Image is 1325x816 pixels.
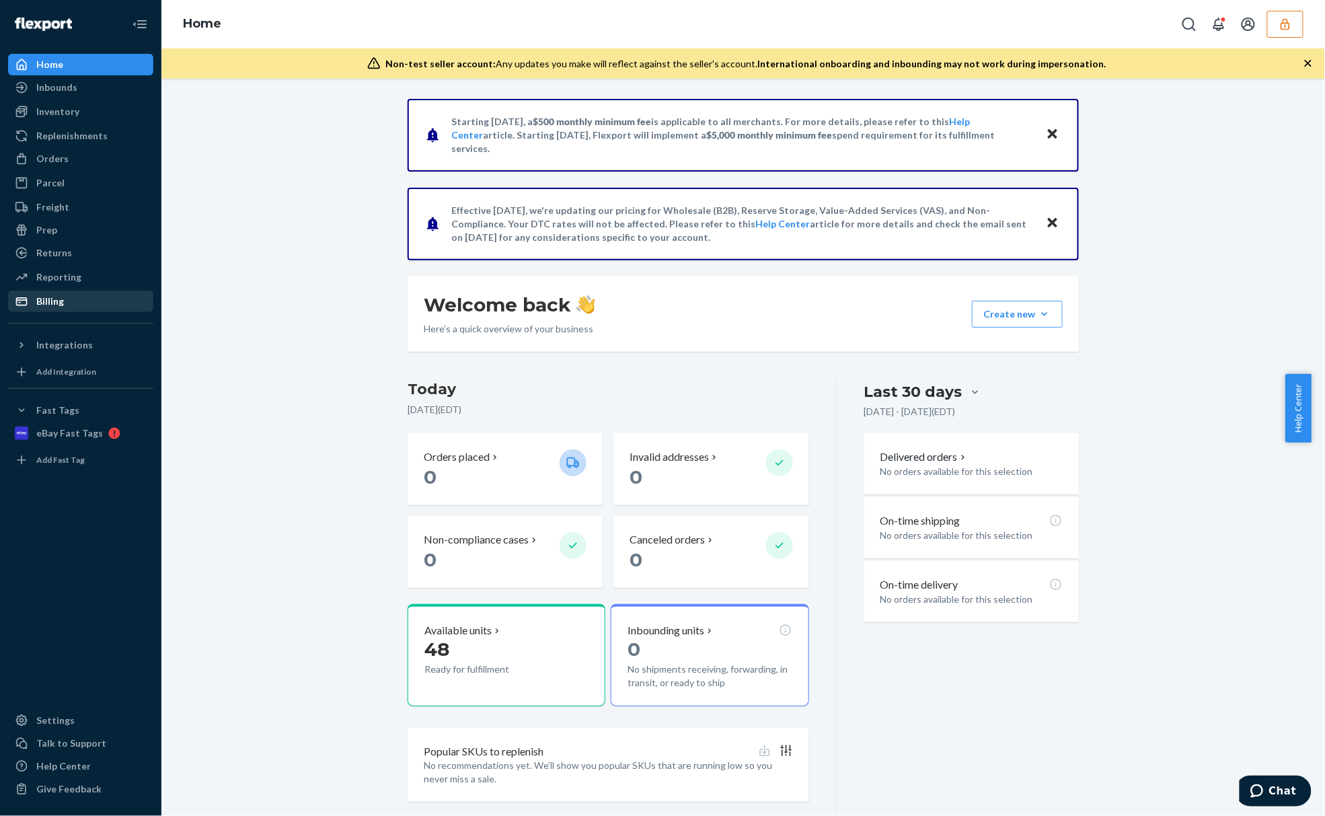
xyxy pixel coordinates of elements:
div: Parcel [36,176,65,190]
button: Open notifications [1205,11,1232,38]
span: Non-test seller account: [386,58,496,69]
button: Inbounding units0No shipments receiving, forwarding, in transit, or ready to ship [611,604,808,706]
div: Freight [36,200,69,214]
p: Here’s a quick overview of your business [424,322,595,336]
a: Inventory [8,101,153,122]
div: Replenishments [36,129,108,143]
div: Returns [36,246,72,260]
div: Reporting [36,270,81,284]
button: Close [1044,214,1061,233]
button: Talk to Support [8,733,153,754]
span: 0 [630,466,642,488]
p: Popular SKUs to replenish [424,744,543,759]
div: Prep [36,223,57,237]
p: Non-compliance cases [424,532,529,548]
button: Help Center [1285,374,1312,443]
div: Fast Tags [36,404,79,417]
div: Give Feedback [36,782,102,796]
p: Ready for fulfillment [424,663,549,676]
button: Give Feedback [8,778,153,800]
a: Help Center [8,755,153,777]
div: Last 30 days [864,381,962,402]
p: Orders placed [424,449,490,465]
h3: Today [408,379,809,400]
div: eBay Fast Tags [36,426,103,440]
a: Parcel [8,172,153,194]
div: Home [36,58,63,71]
span: 0 [630,548,642,571]
a: Home [183,16,221,31]
a: Home [8,54,153,75]
div: Orders [36,152,69,165]
span: $500 monthly minimum fee [533,116,651,127]
button: Delivered orders [880,449,969,465]
p: Available units [424,623,492,638]
div: Any updates you make will reflect against the seller's account. [386,57,1106,71]
ol: breadcrumbs [172,5,232,44]
a: Freight [8,196,153,218]
button: Non-compliance cases 0 [408,516,603,588]
p: On-time shipping [880,513,960,529]
button: Invalid addresses 0 [613,433,808,505]
a: Replenishments [8,125,153,147]
span: 48 [424,638,449,661]
button: Orders placed 0 [408,433,603,505]
div: Inventory [36,105,79,118]
div: Inbounds [36,81,77,94]
p: [DATE] - [DATE] ( EDT ) [864,405,956,418]
button: Canceled orders 0 [613,516,808,588]
button: Create new [972,301,1063,328]
iframe: Opens a widget where you can chat to one of our agents [1240,776,1312,809]
div: Add Fast Tag [36,454,85,466]
p: No recommendations yet. We’ll show you popular SKUs that are running low so you never miss a sale. [424,759,793,786]
a: Orders [8,148,153,170]
a: Prep [8,219,153,241]
a: Settings [8,710,153,731]
button: Integrations [8,334,153,356]
p: Canceled orders [630,532,705,548]
a: Inbounds [8,77,153,98]
p: Starting [DATE], a is applicable to all merchants. For more details, please refer to this article... [451,115,1033,155]
p: Effective [DATE], we're updating our pricing for Wholesale (B2B), Reserve Storage, Value-Added Se... [451,204,1033,244]
p: Inbounding units [628,623,704,638]
span: 0 [424,466,437,488]
button: Open Search Box [1176,11,1203,38]
div: Billing [36,295,64,308]
button: Close [1044,125,1061,145]
a: Billing [8,291,153,312]
a: Add Fast Tag [8,449,153,471]
p: On-time delivery [880,577,958,593]
button: Available units48Ready for fulfillment [408,604,605,706]
span: 0 [628,638,640,661]
button: Fast Tags [8,400,153,421]
a: eBay Fast Tags [8,422,153,444]
a: Reporting [8,266,153,288]
img: hand-wave emoji [576,295,595,314]
h1: Welcome back [424,293,595,317]
div: Settings [36,714,75,727]
div: Integrations [36,338,93,352]
span: $5,000 monthly minimum fee [706,129,832,141]
a: Help Center [755,218,810,229]
p: No orders available for this selection [880,593,1063,606]
div: Help Center [36,759,91,773]
img: Flexport logo [15,17,72,31]
span: International onboarding and inbounding may not work during impersonation. [758,58,1106,69]
button: Close Navigation [126,11,153,38]
div: Add Integration [36,366,96,377]
a: Returns [8,242,153,264]
span: 0 [424,548,437,571]
p: No orders available for this selection [880,529,1063,542]
p: No shipments receiving, forwarding, in transit, or ready to ship [628,663,792,690]
p: No orders available for this selection [880,465,1063,478]
p: Invalid addresses [630,449,709,465]
a: Add Integration [8,361,153,383]
div: Talk to Support [36,737,106,750]
p: [DATE] ( EDT ) [408,403,809,416]
button: Open account menu [1235,11,1262,38]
